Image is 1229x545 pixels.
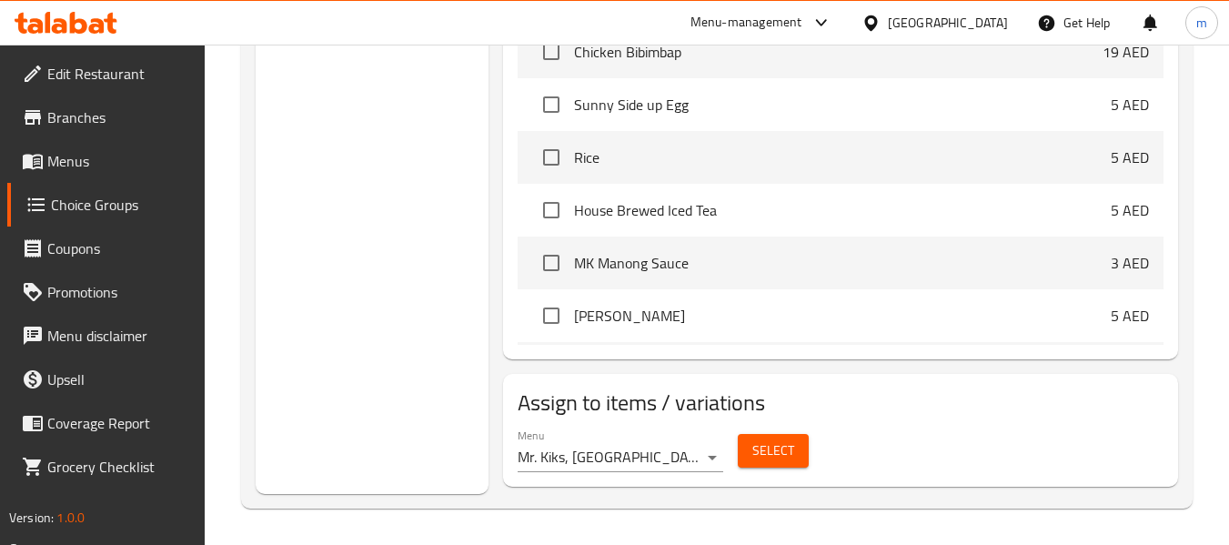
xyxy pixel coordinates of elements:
p: 3 AED [1111,252,1149,274]
span: MK Manong Sauce [574,252,1111,274]
span: Select choice [532,297,570,335]
span: [PERSON_NAME] [574,305,1111,327]
span: Edit Restaurant [47,63,191,85]
div: Mr. Kiks, [GEOGRAPHIC_DATA] 20250910161207(Active) [518,443,723,472]
p: 19 AED [1103,41,1149,63]
span: Menu disclaimer [47,325,191,347]
span: Chicken Bibimbap [574,41,1103,63]
span: House Brewed Iced Tea [574,199,1111,221]
span: Upsell [47,368,191,390]
a: Coverage Report [7,401,206,445]
a: Promotions [7,270,206,314]
span: Rice [574,146,1111,168]
a: Coupons [7,227,206,270]
span: Select choice [532,33,570,71]
p: 5 AED [1111,146,1149,168]
span: Select choice [532,191,570,229]
span: Select [752,439,794,462]
span: Select choice [532,138,570,177]
span: Choice Groups [51,194,191,216]
span: Coverage Report [47,412,191,434]
a: Grocery Checklist [7,445,206,489]
span: Sunny Side up Egg [574,94,1111,116]
span: Version: [9,506,54,530]
div: Menu-management [690,12,802,34]
span: 1.0.0 [56,506,85,530]
button: Select [738,434,809,468]
p: 5 AED [1111,199,1149,221]
p: 5 AED [1111,305,1149,327]
span: Select choice [532,244,570,282]
h2: Assign to items / variations [518,389,1164,418]
p: 5 AED [1111,94,1149,116]
a: Menus [7,139,206,183]
a: Branches [7,96,206,139]
span: Branches [47,106,191,128]
a: Choice Groups [7,183,206,227]
span: m [1196,13,1207,33]
span: Coupons [47,237,191,259]
span: Select choice [532,86,570,124]
span: Promotions [47,281,191,303]
span: Menus [47,150,191,172]
a: Menu disclaimer [7,314,206,358]
label: Menu [518,430,544,441]
div: [GEOGRAPHIC_DATA] [888,13,1008,33]
a: Upsell [7,358,206,401]
a: Edit Restaurant [7,52,206,96]
span: Grocery Checklist [47,456,191,478]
